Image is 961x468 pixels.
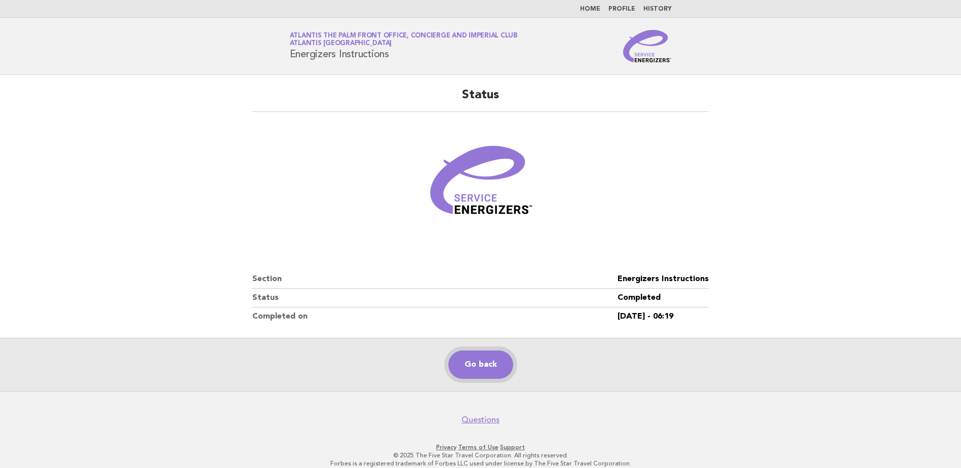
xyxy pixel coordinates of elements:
a: Profile [608,6,635,12]
img: Verified [420,124,542,246]
p: · · [171,443,791,451]
a: History [643,6,672,12]
a: Questions [462,415,499,425]
p: Forbes is a registered trademark of Forbes LLC used under license by The Five Star Travel Corpora... [171,459,791,467]
dt: Section [252,270,618,289]
a: Support [500,444,525,451]
p: © 2025 The Five Star Travel Corporation. All rights reserved. [171,451,791,459]
h1: Energizers Instructions [290,33,518,59]
span: Atlantis [GEOGRAPHIC_DATA] [290,41,392,47]
dd: [DATE] - 06:19 [618,307,709,326]
dd: Completed [618,289,709,307]
a: Go back [448,350,513,379]
img: Service Energizers [623,30,672,62]
a: Terms of Use [458,444,498,451]
dd: Energizers Instructions [618,270,709,289]
dt: Status [252,289,618,307]
a: Home [580,6,600,12]
h2: Status [252,87,709,112]
dt: Completed on [252,307,618,326]
a: Atlantis The Palm Front Office, Concierge and Imperial ClubAtlantis [GEOGRAPHIC_DATA] [290,32,518,47]
a: Privacy [436,444,456,451]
